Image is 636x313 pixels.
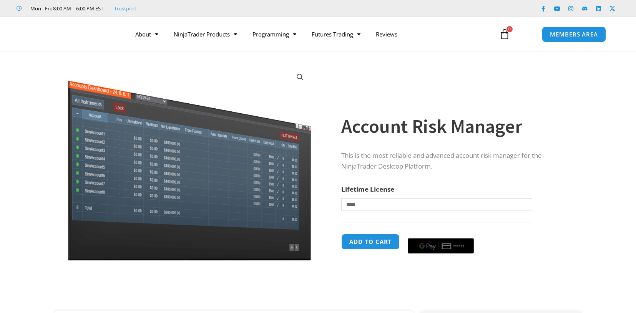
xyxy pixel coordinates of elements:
[166,25,245,43] a: NinjaTrader Products
[66,65,313,261] img: Screenshot 2024-08-26 15462845454
[453,243,465,249] text: ••••••
[341,214,353,220] a: Clear options
[341,113,566,140] h1: Account Risk Manager
[341,150,566,172] p: This is the most reliable and advanced account risk manager for the NinjaTrader Desktop Platform.
[304,25,368,43] a: Futures Trading
[368,25,405,43] a: Reviews
[406,233,475,234] iframe: Secure payment input frame
[28,4,103,13] span: Mon - Fri: 8:00 AM – 6:00 PM EST
[488,23,521,45] a: 0
[341,234,400,250] button: Add to cart
[408,238,474,253] button: Buy with GPay
[128,25,166,43] a: About
[114,4,136,13] a: Trustpilot
[506,26,513,32] span: 0
[542,26,606,42] a: MEMBERS AREA
[128,25,490,43] nav: Menu
[550,31,598,37] span: MEMBERS AREA
[245,25,304,43] a: Programming
[341,185,394,194] label: Lifetime License
[293,70,307,84] a: View full-screen image gallery
[30,20,113,48] img: LogoAI | Affordable Indicators – NinjaTrader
